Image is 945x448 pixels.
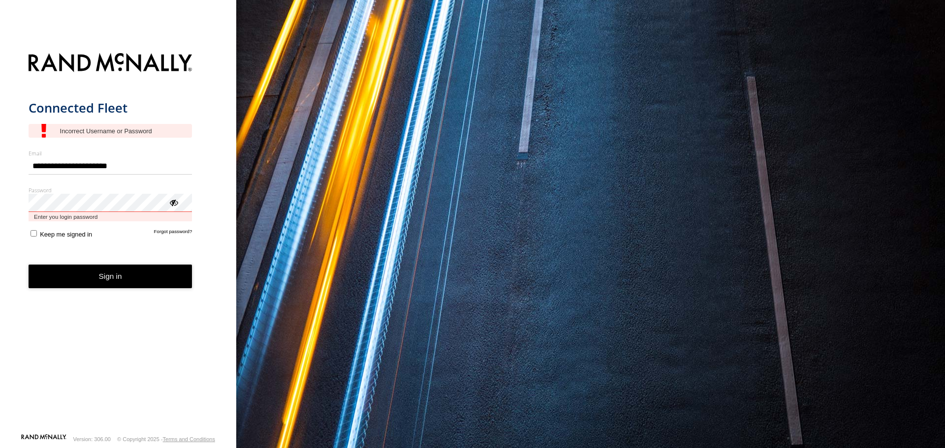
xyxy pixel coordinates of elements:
[21,434,66,444] a: Visit our Website
[163,436,215,442] a: Terms and Conditions
[117,436,215,442] div: © Copyright 2025 -
[29,47,208,433] form: main
[154,229,192,238] a: Forgot password?
[31,230,37,237] input: Keep me signed in
[73,436,111,442] div: Version: 306.00
[29,186,192,194] label: Password
[40,231,92,238] span: Keep me signed in
[29,212,192,221] span: Enter you login password
[29,51,192,76] img: Rand McNally
[29,149,192,157] label: Email
[168,197,178,207] div: ViewPassword
[29,100,192,116] h1: Connected Fleet
[29,265,192,289] button: Sign in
